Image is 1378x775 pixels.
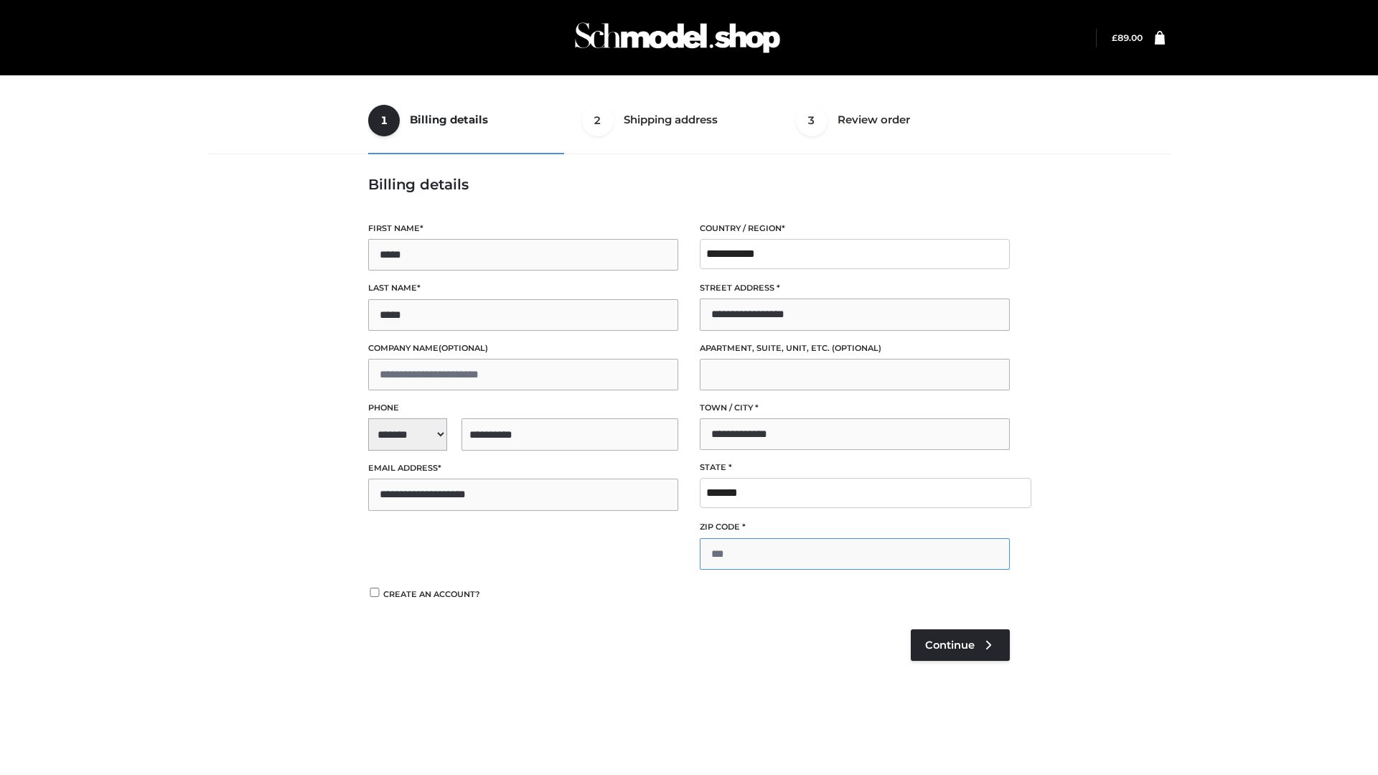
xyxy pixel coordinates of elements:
label: First name [368,222,678,235]
label: Email address [368,461,678,475]
bdi: 89.00 [1112,32,1143,43]
span: (optional) [439,343,488,353]
label: Company name [368,342,678,355]
label: Last name [368,281,678,295]
label: Country / Region [700,222,1010,235]
label: Street address [700,281,1010,295]
label: Town / City [700,401,1010,415]
span: Continue [925,639,975,652]
label: State [700,461,1010,474]
input: Create an account? [368,588,381,597]
label: Phone [368,401,678,415]
label: Apartment, suite, unit, etc. [700,342,1010,355]
h3: Billing details [368,176,1010,193]
a: Continue [911,629,1010,661]
span: Create an account? [383,589,480,599]
a: £89.00 [1112,32,1143,43]
img: Schmodel Admin 964 [570,9,785,66]
span: £ [1112,32,1117,43]
label: ZIP Code [700,520,1010,534]
span: (optional) [832,343,881,353]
